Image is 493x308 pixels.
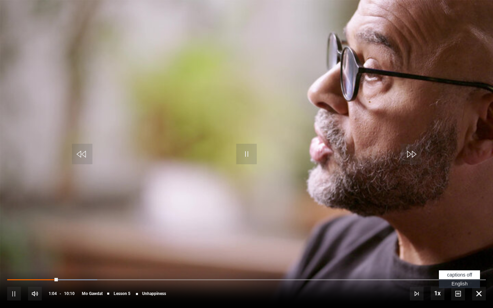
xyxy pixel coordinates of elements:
[49,287,57,300] span: 1:04
[431,286,444,300] button: Playback Rate
[28,287,42,300] button: Mute
[452,281,468,286] span: English
[410,287,424,300] button: Next Lesson
[7,287,21,300] button: Pause
[82,292,103,296] span: Mo Gawdat
[142,292,166,296] span: Unhappiness
[60,291,61,296] span: -
[7,279,486,281] div: Progress Bar
[451,287,465,300] button: Captions
[472,287,486,300] button: Fullscreen
[114,292,130,296] span: Lesson 5
[447,272,472,278] span: captions off
[64,287,75,300] span: 10:10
